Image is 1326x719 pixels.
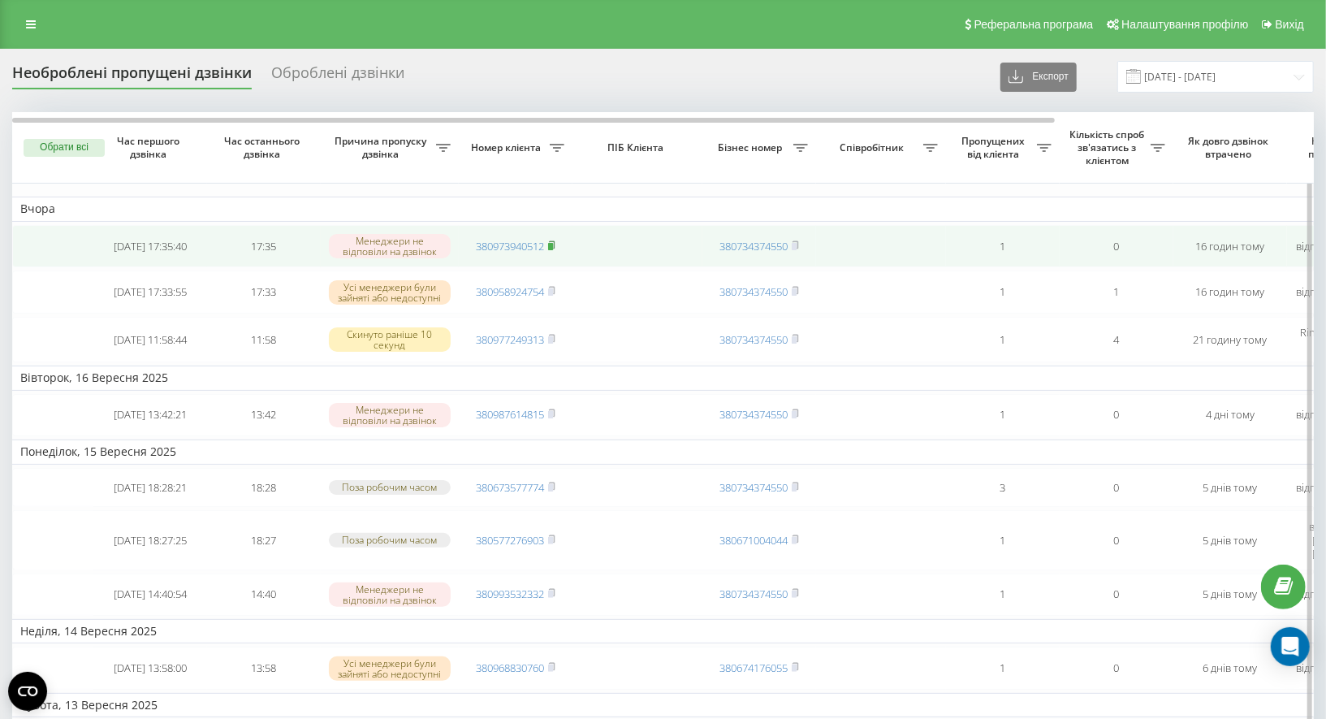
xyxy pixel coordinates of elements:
[1060,468,1173,508] td: 0
[93,574,207,617] td: [DATE] 14:40:54
[476,587,544,601] a: 380993532332
[93,647,207,690] td: [DATE] 13:58:00
[1060,317,1173,362] td: 4
[476,284,544,299] a: 380958924754
[329,403,451,427] div: Менеджери не відповіли на дзвінок
[1060,510,1173,570] td: 0
[1060,574,1173,617] td: 0
[476,533,544,548] a: 380577276903
[1276,18,1304,31] span: Вихід
[207,647,321,690] td: 13:58
[476,239,544,253] a: 380973940512
[719,661,788,675] a: 380674176055
[946,468,1060,508] td: 3
[220,135,308,160] span: Час останнього дзвінка
[1060,225,1173,268] td: 0
[719,239,788,253] a: 380734374550
[106,135,194,160] span: Час першого дзвінка
[207,468,321,508] td: 18:28
[93,468,207,508] td: [DATE] 18:28:21
[8,672,47,711] button: Open CMP widget
[476,332,544,347] a: 380977249313
[12,64,252,89] div: Необроблені пропущені дзвінки
[1173,271,1287,314] td: 16 годин тому
[719,533,788,548] a: 380671004044
[1060,271,1173,314] td: 1
[476,407,544,422] a: 380987614815
[719,407,788,422] a: 380734374550
[207,225,321,268] td: 17:35
[93,225,207,268] td: [DATE] 17:35:40
[476,480,544,495] a: 380673577774
[586,141,689,154] span: ПІБ Клієнта
[329,234,451,258] div: Менеджери не відповіли на дзвінок
[1173,225,1287,268] td: 16 годин тому
[329,280,451,305] div: Усі менеджери були зайняті або недоступні
[476,661,544,675] a: 380968830760
[719,480,788,495] a: 380734374550
[946,647,1060,690] td: 1
[93,510,207,570] td: [DATE] 18:27:25
[329,583,451,607] div: Менеджери не відповіли на дзвінок
[207,271,321,314] td: 17:33
[467,141,550,154] span: Номер клієнта
[719,332,788,347] a: 380734374550
[946,271,1060,314] td: 1
[207,317,321,362] td: 11:58
[946,394,1060,437] td: 1
[1068,128,1151,167] span: Кількість спроб зв'язатись з клієнтом
[946,225,1060,268] td: 1
[93,394,207,437] td: [DATE] 13:42:21
[711,141,793,154] span: Бізнес номер
[93,317,207,362] td: [DATE] 11:58:44
[1173,647,1287,690] td: 6 днів тому
[93,271,207,314] td: [DATE] 17:33:55
[1271,627,1310,666] div: Open Intercom Messenger
[1060,394,1173,437] td: 0
[946,574,1060,617] td: 1
[329,656,451,681] div: Усі менеджери були зайняті або недоступні
[946,510,1060,570] td: 1
[1000,63,1077,92] button: Експорт
[271,64,404,89] div: Оброблені дзвінки
[954,135,1037,160] span: Пропущених від клієнта
[1173,317,1287,362] td: 21 годину тому
[207,574,321,617] td: 14:40
[719,284,788,299] a: 380734374550
[946,317,1060,362] td: 1
[974,18,1094,31] span: Реферальна програма
[1186,135,1274,160] span: Як довго дзвінок втрачено
[329,480,451,494] div: Поза робочим часом
[1173,394,1287,437] td: 4 дні тому
[329,533,451,547] div: Поза робочим часом
[24,139,105,157] button: Обрати всі
[329,135,436,160] span: Причина пропуску дзвінка
[207,394,321,437] td: 13:42
[719,587,788,601] a: 380734374550
[824,141,923,154] span: Співробітник
[329,327,451,352] div: Скинуто раніше 10 секунд
[1173,574,1287,617] td: 5 днів тому
[1121,18,1248,31] span: Налаштування профілю
[1173,468,1287,508] td: 5 днів тому
[1060,647,1173,690] td: 0
[1173,510,1287,570] td: 5 днів тому
[207,510,321,570] td: 18:27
